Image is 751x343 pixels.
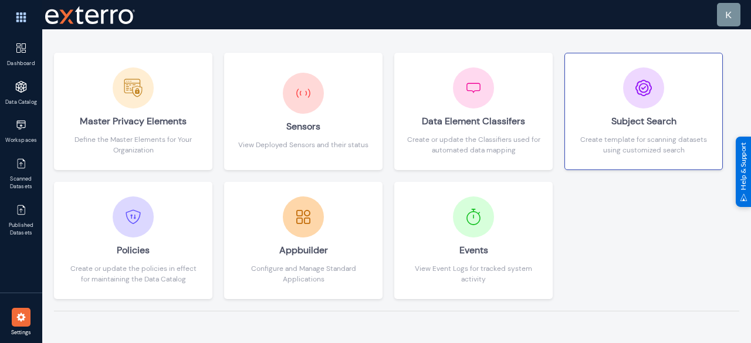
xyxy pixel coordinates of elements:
[125,209,141,225] img: icon-policies.svg
[289,79,318,108] img: icon-sensors.svg
[2,175,40,191] span: Scanned Datasets
[15,119,27,131] img: icon-workspace.svg
[564,53,723,170] button: Subject SearchCreate template for scanning datasets using customized search
[66,108,200,134] div: Master Privacy Elements
[577,134,711,155] div: Create template for scanning datasets using customized search
[2,99,40,107] span: Data Catalog
[15,158,27,169] img: icon-published.svg
[407,108,540,134] div: Data Element Classifers
[2,329,40,337] span: Settings
[224,182,383,299] button: AppbuilderConfigure and Manage Standard Applications
[459,202,488,232] img: icon-events.svg
[459,73,488,103] img: icon-classifiers.svg
[736,136,751,206] div: Help & Support
[394,53,553,170] button: Data Element ClassifersCreate or update the Classifiers used for automated data mapping
[2,222,40,237] span: Published Datasets
[407,134,540,155] div: Create or update the Classifiers used for automated data mapping
[407,237,540,263] div: Events
[54,182,212,299] button: PoliciesCreate or update the policies in effect for maintaining the Data Catalog
[224,53,383,170] button: SensorsView Deployed Sensors and their status
[4,5,39,30] img: app launcher
[2,60,40,68] span: Dashboard
[238,140,368,150] div: View Deployed Sensors and their status
[54,53,212,170] button: Master Privacy ElementsDefine the Master Elements for Your Organization
[236,237,370,263] div: Appbuilder
[15,42,27,54] img: icon-dashboard.svg
[238,114,368,140] div: Sensors
[15,81,27,93] img: icon-applications.svg
[725,8,732,22] div: k
[2,137,40,145] span: Workspaces
[45,6,135,24] img: exterro-work-mark.svg
[289,202,318,232] img: icon-appbuilder.svg
[725,9,732,20] span: k
[42,3,133,27] span: Exterro
[236,263,370,284] div: Configure and Manage Standard Applications
[394,182,553,299] button: EventsView Event Logs for tracked system activity
[66,237,200,263] div: Policies
[66,263,200,284] div: Create or update the policies in effect for maintaining the Data Catalog
[15,311,27,323] img: icon-settings.svg
[577,108,711,134] div: Subject Search
[407,263,540,284] div: View Event Logs for tracked system activity
[15,204,27,216] img: icon-published.svg
[66,134,200,155] div: Define the Master Elements for Your Organization
[740,193,747,201] img: help_support.svg
[635,80,652,96] img: icon-subject-search.svg
[119,73,148,103] img: icon-mpe.svg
